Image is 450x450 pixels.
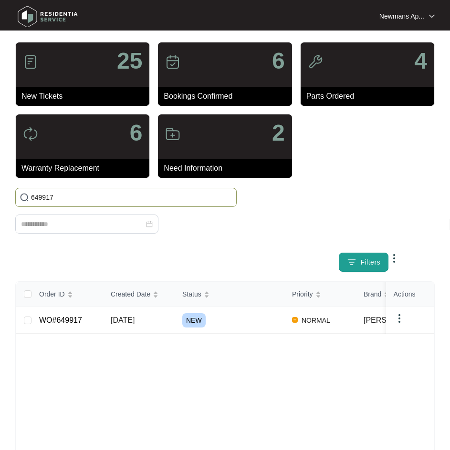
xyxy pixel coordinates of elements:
span: Filters [360,257,380,267]
th: Brand [356,282,427,307]
p: Newmans Ap... [379,11,424,21]
span: [DATE] [111,316,135,324]
img: icon [165,126,180,142]
span: Brand [364,289,381,299]
span: [PERSON_NAME] [364,316,427,324]
span: NORMAL [298,315,334,326]
p: 25 [117,50,142,72]
input: Search by Order Id, Assignee Name, Customer Name, Brand and Model [31,192,232,203]
span: Order ID [39,289,65,299]
p: Warranty Replacement [21,163,149,174]
th: Created Date [103,282,175,307]
p: 6 [272,50,285,72]
span: Status [182,289,201,299]
th: Status [175,282,284,307]
img: icon [23,54,38,70]
img: Vercel Logo [292,317,298,323]
th: Actions [386,282,434,307]
span: Priority [292,289,313,299]
a: WO#649917 [39,316,82,324]
img: dropdown arrow [394,313,405,324]
img: icon [23,126,38,142]
p: Bookings Confirmed [164,91,292,102]
img: icon [165,54,180,70]
th: Priority [284,282,356,307]
p: 6 [130,122,143,144]
span: Created Date [111,289,150,299]
img: search-icon [20,193,29,202]
p: Need Information [164,163,292,174]
img: icon [308,54,323,70]
span: NEW [182,313,206,327]
img: residentia service logo [14,2,81,31]
img: dropdown arrow [388,253,400,264]
img: dropdown arrow [429,14,435,19]
img: filter icon [347,257,356,267]
p: 2 [272,122,285,144]
p: Parts Ordered [306,91,434,102]
th: Order ID [31,282,103,307]
button: filter iconFilters [339,253,388,272]
p: 4 [414,50,427,72]
p: New Tickets [21,91,149,102]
